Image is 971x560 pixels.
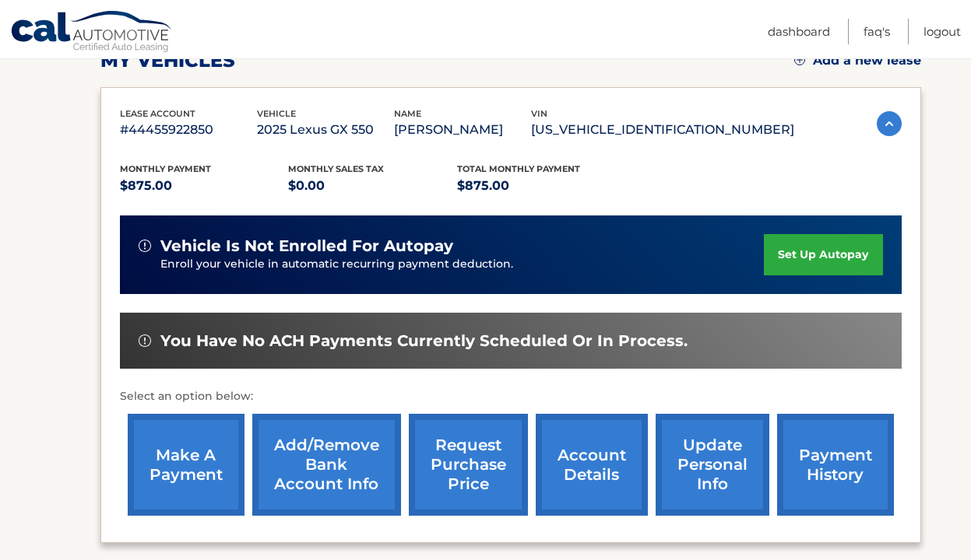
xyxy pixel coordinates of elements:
[10,10,174,55] a: Cal Automotive
[394,108,421,119] span: name
[536,414,648,516] a: account details
[531,108,547,119] span: vin
[656,414,769,516] a: update personal info
[128,414,245,516] a: make a payment
[257,119,394,141] p: 2025 Lexus GX 550
[160,236,453,256] span: vehicle is not enrolled for autopay
[120,175,289,197] p: $875.00
[768,19,830,44] a: Dashboard
[257,108,296,119] span: vehicle
[794,54,805,65] img: add.svg
[288,163,384,174] span: Monthly sales Tax
[457,163,580,174] span: Total Monthly Payment
[120,119,257,141] p: #44455922850
[120,163,211,174] span: Monthly Payment
[924,19,961,44] a: Logout
[160,331,688,351] span: You have no ACH payments currently scheduled or in process.
[794,53,921,68] a: Add a new lease
[531,119,794,141] p: [US_VEHICLE_IDENTIFICATION_NUMBER]
[252,414,401,516] a: Add/Remove bank account info
[409,414,528,516] a: request purchase price
[394,119,531,141] p: [PERSON_NAME]
[160,256,765,273] p: Enroll your vehicle in automatic recurring payment deduction.
[139,334,151,347] img: alert-white.svg
[288,175,457,197] p: $0.00
[777,414,894,516] a: payment history
[764,234,882,275] a: set up autopay
[864,19,890,44] a: FAQ's
[457,175,626,197] p: $875.00
[877,111,902,136] img: accordion-active.svg
[120,108,195,119] span: lease account
[120,387,902,406] p: Select an option below:
[100,49,235,72] h2: my vehicles
[139,240,151,252] img: alert-white.svg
